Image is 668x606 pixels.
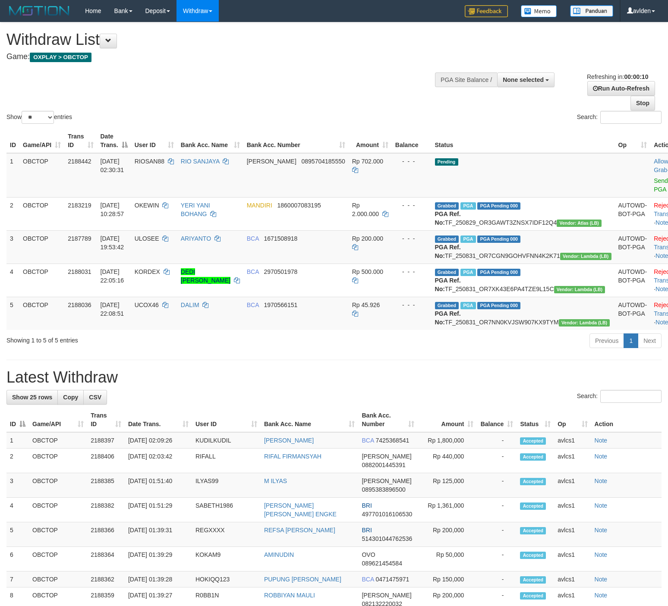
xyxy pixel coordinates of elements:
[418,408,477,432] th: Amount: activate to sort column ascending
[577,390,662,403] label: Search:
[264,502,337,518] a: [PERSON_NAME] [PERSON_NAME] ENGKE
[477,202,520,210] span: PGA Pending
[192,408,261,432] th: User ID: activate to sort column ascending
[29,449,87,473] td: OBCTOP
[435,302,459,309] span: Grabbed
[395,234,428,243] div: - - -
[125,432,192,449] td: [DATE] 02:09:26
[587,81,655,96] a: Run Auto-Refresh
[362,592,411,599] span: [PERSON_NAME]
[19,153,64,198] td: OBCTOP
[6,297,19,330] td: 5
[595,592,608,599] a: Note
[418,498,477,522] td: Rp 1,361,000
[68,235,91,242] span: 2187789
[135,158,164,165] span: RIOSAN88
[6,129,19,153] th: ID
[6,230,19,264] td: 3
[577,111,662,124] label: Search:
[125,449,192,473] td: [DATE] 02:03:42
[520,527,546,534] span: Accepted
[477,269,520,276] span: PGA Pending
[615,197,651,230] td: AUTOWD-BOT-PGA
[435,269,459,276] span: Grabbed
[503,76,544,83] span: None selected
[418,449,477,473] td: Rp 440,000
[6,571,29,587] td: 7
[654,177,668,193] a: Send PGA
[29,571,87,587] td: OBCTOP
[362,511,412,518] span: Copy 497701016106530 to clipboard
[6,197,19,230] td: 2
[181,202,210,217] a: YERI YANI BOHANG
[6,390,58,405] a: Show 25 rows
[520,453,546,461] span: Accepted
[595,453,608,460] a: Note
[247,301,259,308] span: BCA
[362,551,375,558] span: OVO
[418,547,477,571] td: Rp 50,000
[192,498,261,522] td: SABETH1986
[264,301,297,308] span: Copy 1970566151 to clipboard
[68,158,91,165] span: 2188442
[352,235,383,242] span: Rp 200.000
[29,498,87,522] td: OBCTOP
[418,473,477,498] td: Rp 125,000
[520,552,546,559] span: Accepted
[554,449,591,473] td: avlcs1
[264,592,315,599] a: ROBBIYAN MAULI
[125,498,192,522] td: [DATE] 01:51:29
[19,129,64,153] th: Game/API: activate to sort column ascending
[125,547,192,571] td: [DATE] 01:39:29
[477,432,517,449] td: -
[517,408,554,432] th: Status: activate to sort column ascending
[247,268,259,275] span: BCA
[362,437,374,444] span: BCA
[97,129,131,153] th: Date Trans.: activate to sort column descending
[362,486,405,493] span: Copy 0895383896500 to clipboard
[29,432,87,449] td: OBCTOP
[624,73,648,80] strong: 00:00:10
[19,297,64,330] td: OBCTOP
[19,197,64,230] td: OBCTOP
[6,408,29,432] th: ID: activate to sort column descending
[6,369,662,386] h1: Latest Withdraw
[261,408,359,432] th: Bank Acc. Name: activate to sort column ascending
[68,268,91,275] span: 2188031
[435,310,461,326] b: PGA Ref. No:
[192,473,261,498] td: ILYAS99
[395,201,428,210] div: - - -
[192,432,261,449] td: KUDILKUDIL
[477,498,517,522] td: -
[87,449,125,473] td: 2188406
[135,202,159,209] span: OKEWIN
[615,230,651,264] td: AUTOWD-BOT-PGA
[6,153,19,198] td: 1
[243,129,349,153] th: Bank Acc. Number: activate to sort column ascending
[362,502,372,509] span: BRI
[6,449,29,473] td: 2
[460,202,476,210] span: Marked by avlcs2
[6,333,272,345] div: Showing 1 to 5 of 5 entries
[554,522,591,547] td: avlcs1
[264,576,341,583] a: PUPUNG [PERSON_NAME]
[435,72,497,87] div: PGA Site Balance /
[302,158,345,165] span: Copy 0895704185550 to clipboard
[57,390,84,405] a: Copy
[247,158,296,165] span: [PERSON_NAME]
[477,547,517,571] td: -
[264,527,335,534] a: REFSA [PERSON_NAME]
[435,277,461,292] b: PGA Ref. No:
[6,522,29,547] td: 5
[192,449,261,473] td: RIFALL
[560,253,611,260] span: Vendor URL: https://dashboard.q2checkout.com/secure
[418,432,477,449] td: Rp 1,800,000
[87,473,125,498] td: 2188385
[6,432,29,449] td: 1
[83,390,107,405] a: CSV
[6,4,72,17] img: MOTION_logo.png
[181,235,211,242] a: ARIYANTO
[352,268,383,275] span: Rp 500.000
[432,197,615,230] td: TF_250829_OR3GAWT3ZNSX7IDF12Q4
[125,473,192,498] td: [DATE] 01:51:40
